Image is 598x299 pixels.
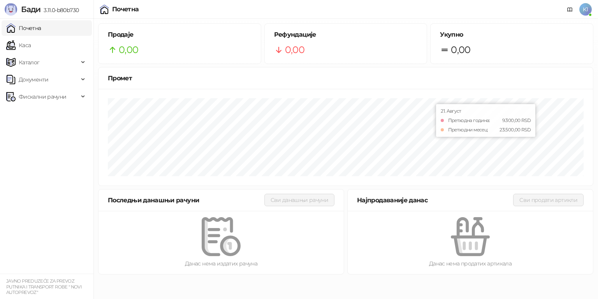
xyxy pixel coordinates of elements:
[108,30,252,39] h5: Продаје
[6,37,31,53] a: Каса
[264,194,334,206] button: Сви данашњи рачуни
[360,259,580,268] div: Данас нема продатих артикала
[6,278,82,295] small: JAVNO PREDUZEĆE ZA PREVOZ PUTNIKA I TRANSPORT ROBE " NOVI AUTOPREVOZ"
[451,42,470,57] span: 0,00
[440,30,584,39] h5: Укупно
[579,3,592,16] span: K1
[19,55,40,70] span: Каталог
[564,3,576,16] a: Документација
[285,42,304,57] span: 0,00
[40,7,79,14] span: 3.11.0-b80b730
[6,20,41,36] a: Почетна
[108,73,584,83] div: Промет
[19,72,48,87] span: Документи
[357,195,513,205] div: Најпродаваније данас
[119,42,138,57] span: 0,00
[111,259,331,268] div: Данас нема издатих рачуна
[112,6,139,12] div: Почетна
[274,30,418,39] h5: Рефундације
[108,195,264,205] div: Последњи данашњи рачуни
[19,89,66,104] span: Фискални рачуни
[21,5,40,14] span: Бади
[5,3,17,16] img: Logo
[513,194,584,206] button: Сви продати артикли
